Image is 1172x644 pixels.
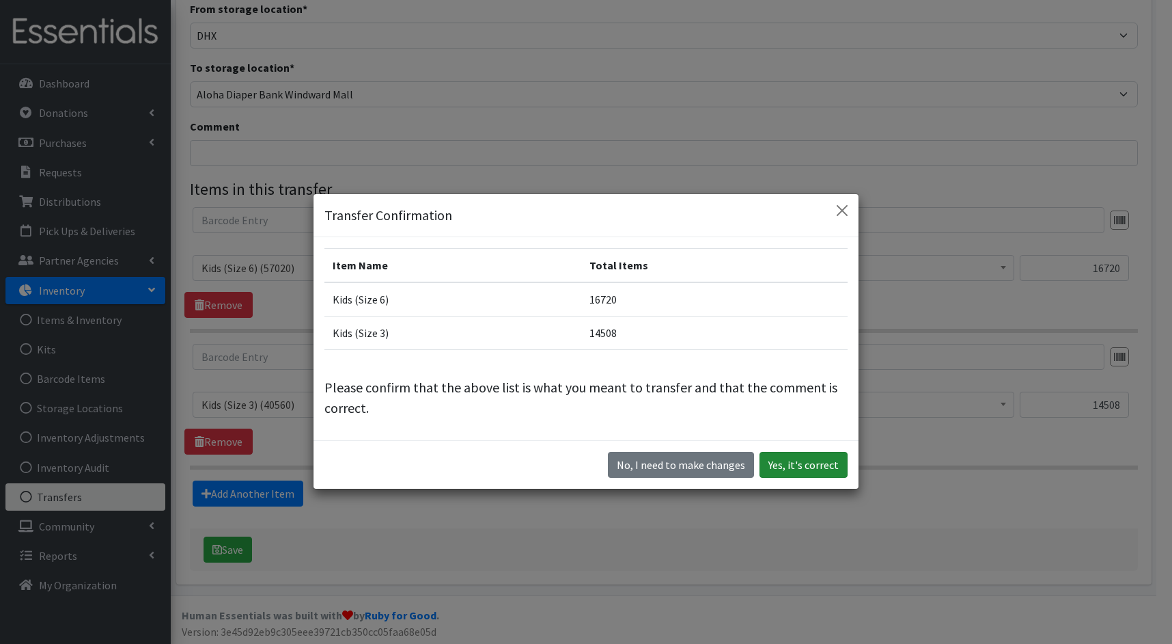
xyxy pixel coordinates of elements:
th: Item Name [324,248,581,282]
th: Total Items [581,248,848,282]
td: Kids (Size 3) [324,316,581,349]
h5: Transfer Confirmation [324,205,452,226]
td: Kids (Size 6) [324,282,581,317]
td: 14508 [581,316,848,349]
button: Close [831,200,853,222]
button: No I need to make changes [608,452,754,478]
p: Please confirm that the above list is what you meant to transfer and that the comment is correct. [324,377,848,418]
td: 16720 [581,282,848,317]
button: Yes, it's correct [759,452,848,478]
